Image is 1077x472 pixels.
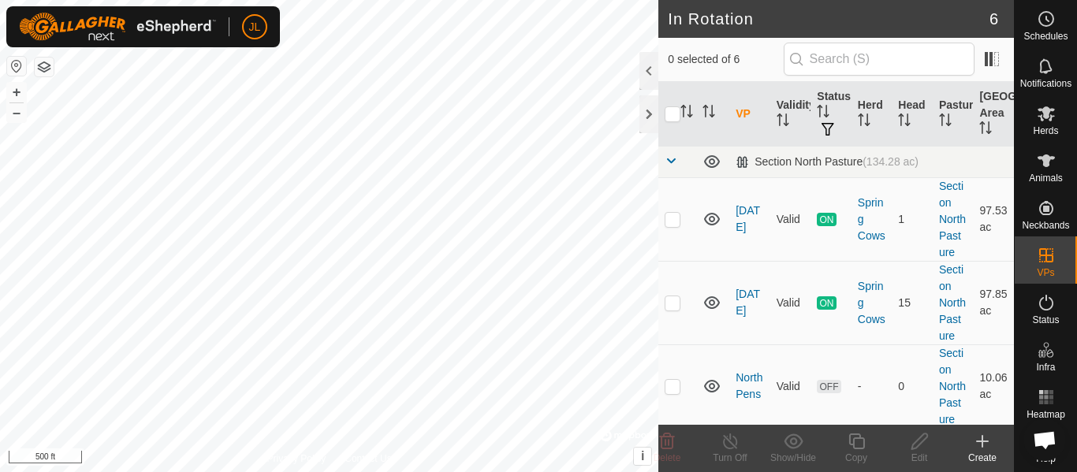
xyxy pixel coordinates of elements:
span: Help [1036,454,1056,463]
span: Neckbands [1022,221,1069,230]
div: Open chat [1023,418,1066,461]
p-sorticon: Activate to sort [817,107,829,120]
th: Validity [770,82,811,147]
button: – [7,103,26,122]
div: Spring Cows [858,195,886,244]
a: [DATE] [736,288,760,317]
span: Heatmap [1027,410,1065,419]
span: 6 [989,7,998,31]
p-sorticon: Activate to sort [898,116,911,128]
div: Copy [825,451,888,465]
td: 10.06 ac [973,344,1014,428]
span: Animals [1029,173,1063,183]
th: Herd [852,82,893,147]
th: Status [811,82,852,147]
a: [DATE] [736,204,760,233]
a: Privacy Policy [267,452,326,466]
span: Infra [1036,362,1055,372]
span: Schedules [1023,32,1068,41]
img: Gallagher Logo [19,13,216,41]
a: Contact Us [345,452,391,466]
p-sorticon: Activate to sort [979,124,992,136]
a: Section North Pasture [939,180,966,258]
p-sorticon: Activate to sort [702,107,715,120]
div: Section North Pasture [736,155,919,169]
p-sorticon: Activate to sort [680,107,693,120]
a: Help [1015,426,1077,470]
p-sorticon: Activate to sort [777,116,789,128]
button: Reset Map [7,57,26,76]
p-sorticon: Activate to sort [939,116,952,128]
th: [GEOGRAPHIC_DATA] Area [973,82,1014,147]
h2: In Rotation [668,9,989,28]
div: Turn Off [699,451,762,465]
button: i [634,448,651,465]
span: JL [249,19,261,35]
td: 97.85 ac [973,261,1014,344]
span: Herds [1033,126,1058,136]
span: (134.28 ac) [863,155,919,168]
button: Map Layers [35,58,54,76]
div: - [858,378,886,395]
td: Valid [770,344,811,428]
span: ON [817,213,836,226]
div: Show/Hide [762,451,825,465]
div: Edit [888,451,951,465]
div: Spring Cows [858,278,886,328]
span: VPs [1037,268,1054,277]
span: Notifications [1020,79,1071,88]
a: Section North Pasture [939,263,966,342]
span: Status [1032,315,1059,325]
span: 0 selected of 6 [668,51,783,68]
span: ON [817,296,836,310]
div: Create [951,451,1014,465]
span: Delete [654,452,681,463]
p-sorticon: Activate to sort [858,116,870,128]
th: Head [892,82,933,147]
a: Section North Pasture [939,347,966,426]
td: 97.53 ac [973,177,1014,261]
button: + [7,83,26,102]
td: Valid [770,261,811,344]
span: OFF [817,380,840,393]
span: i [641,449,644,463]
th: VP [729,82,770,147]
input: Search (S) [784,43,975,76]
a: North Pens [736,371,762,400]
th: Pasture [933,82,974,147]
td: 1 [892,177,933,261]
td: Valid [770,177,811,261]
td: 15 [892,261,933,344]
td: 0 [892,344,933,428]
